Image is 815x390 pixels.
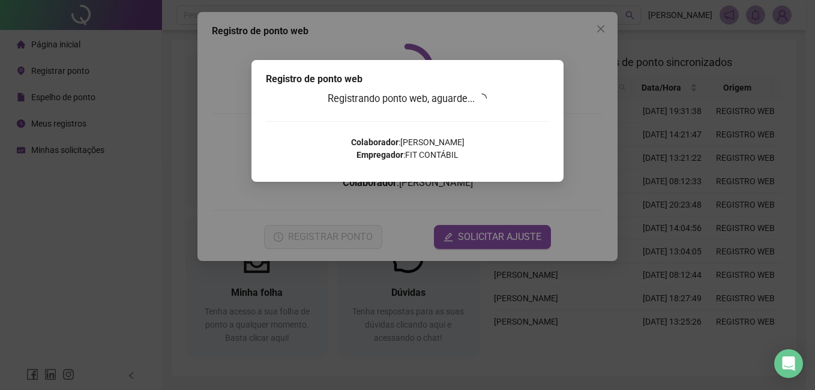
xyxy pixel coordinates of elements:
[266,136,549,161] p: : [PERSON_NAME] : FIT CONTÁBIL
[351,137,398,147] strong: Colaborador
[266,91,549,107] h3: Registrando ponto web, aguarde...
[475,92,489,105] span: loading
[356,150,403,160] strong: Empregador
[774,349,803,378] div: Open Intercom Messenger
[266,72,549,86] div: Registro de ponto web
